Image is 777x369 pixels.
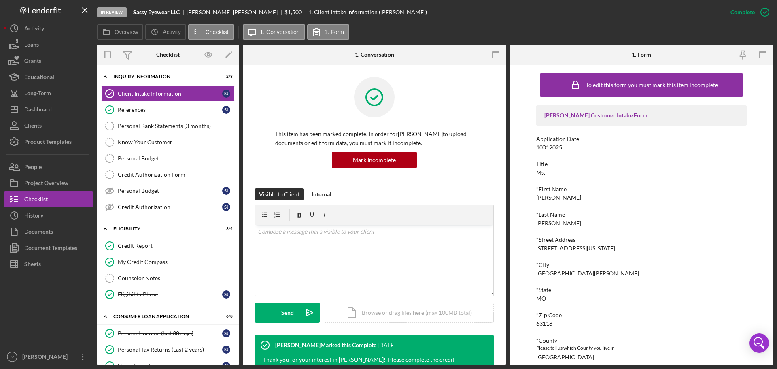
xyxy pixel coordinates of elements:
button: Loans [4,36,93,53]
button: Complete [722,4,773,20]
a: Credit AuthorizationSJ [101,199,235,215]
div: 1. Conversation [355,51,394,58]
label: Overview [115,29,138,35]
label: 1. Conversation [260,29,300,35]
div: [GEOGRAPHIC_DATA][PERSON_NAME] [536,270,639,277]
div: Inquiry Information [113,74,212,79]
div: Credit Authorization Form [118,171,234,178]
label: Activity [163,29,180,35]
button: Product Templates [4,134,93,150]
div: Personal Tax Returns (Last 2 years) [118,346,222,353]
div: [STREET_ADDRESS][US_STATE] [536,245,615,252]
a: History [4,207,93,224]
div: *Zip Code [536,312,747,318]
div: 63118 [536,320,552,327]
a: Credit Report [101,238,235,254]
a: Eligibility PhaseSJ [101,286,235,303]
button: Overview [97,24,143,40]
div: Eligibility Phase [118,291,222,298]
div: Personal Budget [118,155,234,162]
label: 1. Form [325,29,344,35]
div: *State [536,287,747,293]
text: IV [10,355,14,359]
time: 2025-10-07 20:50 [378,342,395,348]
div: My Credit Compass [118,259,234,265]
a: Educational [4,69,93,85]
div: Sheets [24,256,41,274]
a: Counselor Notes [101,270,235,286]
a: Documents [4,224,93,240]
a: ReferencesSJ [101,102,235,118]
button: Document Templates [4,240,93,256]
div: Complete [730,4,755,20]
div: Open Intercom Messenger [749,333,769,353]
div: 2 / 8 [218,74,233,79]
b: Sassy Eyewear LLC [133,9,180,15]
div: To edit this form you must mark this item incomplete [586,82,718,88]
div: Visible to Client [259,188,299,200]
a: Clients [4,117,93,134]
p: This item has been marked complete. In order for [PERSON_NAME] to upload documents or edit form d... [275,130,473,148]
div: Personal Budget [118,188,222,194]
div: 1. Form [632,51,651,58]
div: [PERSON_NAME] Customer Intake Form [544,112,739,119]
div: S J [222,203,230,211]
div: 1. Client Intake Information ([PERSON_NAME]) [308,9,427,15]
div: Product Templates [24,134,72,152]
div: [PERSON_NAME] [536,194,581,201]
div: Mark Incomplete [353,152,396,168]
button: Visible to Client [255,188,304,200]
div: MO [536,295,546,302]
button: 1. Form [307,24,349,40]
a: Checklist [4,191,93,207]
div: Personal Bank Statements (3 months) [118,123,234,129]
div: Application Date [536,136,747,142]
button: 1. Conversation [243,24,305,40]
div: Uses of Funds [118,363,222,369]
div: Dashboard [24,101,52,119]
div: S J [222,187,230,195]
button: Send [255,303,320,323]
div: In Review [97,7,127,17]
div: [PERSON_NAME] [20,349,73,367]
div: Internal [312,188,331,200]
a: Project Overview [4,175,93,191]
div: Credit Authorization [118,204,222,210]
div: [PERSON_NAME] Marked this Complete [275,342,376,348]
a: Know Your Customer [101,134,235,150]
div: Project Overview [24,175,68,193]
div: Educational [24,69,54,87]
div: 6 / 8 [218,314,233,319]
div: *City [536,262,747,268]
button: Grants [4,53,93,69]
div: Activity [24,20,44,38]
div: 3 / 4 [218,226,233,231]
div: *Last Name [536,211,747,218]
div: Grants [24,53,41,71]
div: References [118,107,222,113]
a: People [4,159,93,175]
button: Long-Term [4,85,93,101]
div: Title [536,161,747,167]
div: Counselor Notes [118,275,234,282]
div: Client Intake Information [118,90,222,97]
div: History [24,207,43,226]
button: Activity [4,20,93,36]
div: Please tell us which County you live in [536,344,747,352]
button: Dashboard [4,101,93,117]
div: S J [222,346,230,354]
button: Sheets [4,256,93,272]
div: S J [222,106,230,114]
div: Ms. [536,169,545,176]
div: *Street Address [536,237,747,243]
button: Checklist [188,24,234,40]
div: Consumer Loan Application [113,314,212,319]
div: Documents [24,224,53,242]
div: [GEOGRAPHIC_DATA] [536,354,594,360]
